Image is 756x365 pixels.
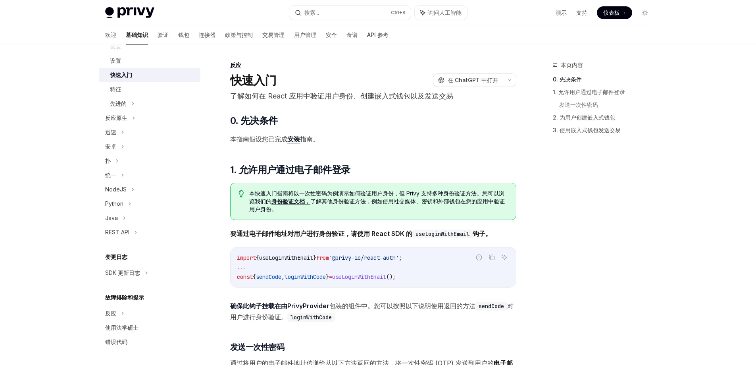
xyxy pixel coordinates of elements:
[287,135,300,143] font: 安装
[105,7,154,18] img: 灯光标志
[237,264,246,271] span: ...
[553,89,625,95] font: 1. 允许用户通过电子邮件登录
[230,115,278,126] font: 0. 先决条件
[316,254,329,261] span: from
[105,186,127,193] font: NodeJS
[433,73,503,87] button: 在 ChatGPT 中打开
[225,31,253,38] font: 政策与控制
[105,200,123,207] font: Python
[105,172,116,178] font: 统一
[230,62,241,68] font: 反应
[126,25,148,44] a: 基础知识
[237,254,256,261] span: import
[576,9,587,16] font: 支持
[412,230,473,238] code: useLoginWithEmail
[553,86,658,98] a: 1. 允许用户通过电子邮件登录
[105,294,144,301] font: 故障排除和提示
[105,25,116,44] a: 欢迎
[230,73,277,87] font: 快速入门
[475,302,507,311] code: sendCode
[329,254,399,261] span: '@privy-io/react-auth'
[553,76,582,83] font: 0. 先决条件
[431,302,475,310] font: 使用返回的方法
[99,82,200,97] a: 特征
[105,31,116,38] font: 欢迎
[126,31,148,38] font: 基础知识
[313,254,316,261] span: }
[249,198,505,212] font: 了解其他身份验证方法，例如使用社交媒体、密钥和外部钱包在您的应用中验证用户身份。
[553,73,658,86] a: 0. 先决条件
[99,54,200,68] a: 设置
[253,273,256,280] span: {
[597,6,632,19] a: 仪表板
[105,114,127,121] font: 反应原生
[110,86,121,93] font: 特征
[105,269,140,276] font: SDK 更新日志
[415,6,467,20] button: 询问人工智能
[326,25,337,44] a: 安全
[271,198,310,205] a: 身份验证文档，
[332,273,386,280] span: useLoginWithEmail
[105,129,116,135] font: 迅速
[199,31,215,38] font: 连接器
[230,164,350,176] font: 1. 允许用户通过电子邮件登录
[576,9,587,17] a: 支持
[110,57,121,64] font: 设置
[158,25,169,44] a: 验证
[99,335,200,349] a: 错误代码
[99,68,200,82] a: 快速入门
[271,198,310,205] font: 身份验证文档，
[561,62,583,68] font: 本页内容
[393,302,431,310] font: 按照以下说明
[399,10,406,15] font: +K
[178,25,189,44] a: 钱包
[428,9,462,16] font: 询问人工智能
[399,254,402,261] span: ;
[256,254,259,261] span: {
[105,229,129,236] font: REST API
[556,9,567,17] a: 演示
[294,31,316,38] font: 用户管理
[346,25,358,44] a: 食谱
[559,98,658,111] a: 发送一次性密码
[110,100,127,107] font: 先进的
[304,9,319,16] font: 搜索...
[105,157,111,164] font: 扑
[110,71,132,78] font: 快速入门
[285,273,326,280] span: loginWithCode
[391,10,399,15] font: Ctrl
[230,92,453,100] font: 了解如何在 React 应用中验证用户身份、创建嵌入式钱包以及发送交易
[178,31,189,38] font: 钱包
[105,310,116,317] font: 反应
[230,230,412,238] font: 要通过电子邮件地址对用户进行身份验证，请使用 React SDK 的
[262,31,285,38] font: 交易管理
[294,25,316,44] a: 用户管理
[487,252,497,263] button: 复制代码块中的内容
[239,190,244,197] svg: 提示
[158,31,169,38] font: 验证
[230,302,329,310] a: 确保此钩子挂载在由PrivyProvider
[473,230,492,238] font: 钩子。
[105,143,116,150] font: 安卓
[367,25,389,44] a: API 参考
[230,135,287,143] font: 本指南假设您已完成
[105,338,127,345] font: 错误代码
[105,253,127,260] font: 变更日志
[289,6,411,20] button: 搜索...Ctrl+K
[639,6,651,19] button: 切换暗模式
[474,252,484,263] button: 报告错误代码
[603,9,620,16] font: 仪表板
[259,254,313,261] span: useLoginWithEmail
[225,25,253,44] a: 政策与控制
[386,273,396,280] span: ();
[448,77,498,83] font: 在 ChatGPT 中打开
[553,124,658,137] a: 3. 使用嵌入式钱包发送交易
[99,321,200,335] a: 使用法学硕士
[199,25,215,44] a: 连接器
[237,273,253,280] span: const
[230,342,285,352] font: 发送一次性密码
[367,31,389,38] font: API 参考
[329,273,332,280] span: =
[499,252,510,263] button: 询问人工智能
